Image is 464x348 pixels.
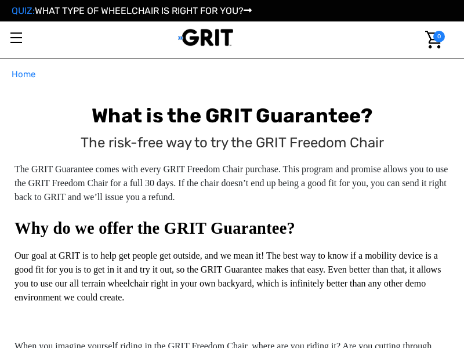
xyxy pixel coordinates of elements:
[418,21,445,58] a: Cart with 0 items
[10,37,22,38] span: Toggle menu
[92,104,372,128] b: What is the GRIT Guarantee?
[14,219,295,237] strong: Why do we offer the GRIT Guarantee?
[433,31,445,42] span: 0
[14,251,441,302] span: Our goal at GRIT is to help get people get outside, and we mean it! The best way to know if a mob...
[12,68,35,81] a: Home
[12,5,252,16] a: QUIZ:WHAT TYPE OF WHEELCHAIR IS RIGHT FOR YOU?
[14,164,448,202] span: The GRIT Guarantee comes with every GRIT Freedom Chair purchase. This program and promise allows ...
[12,5,35,16] span: QUIZ:
[425,31,442,49] img: Cart
[12,68,452,81] nav: Breadcrumb
[178,28,233,46] img: GRIT All-Terrain Wheelchair and Mobility Equipment
[12,69,35,79] span: Home
[81,132,384,153] p: The risk-free way to try the GRIT Freedom Chair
